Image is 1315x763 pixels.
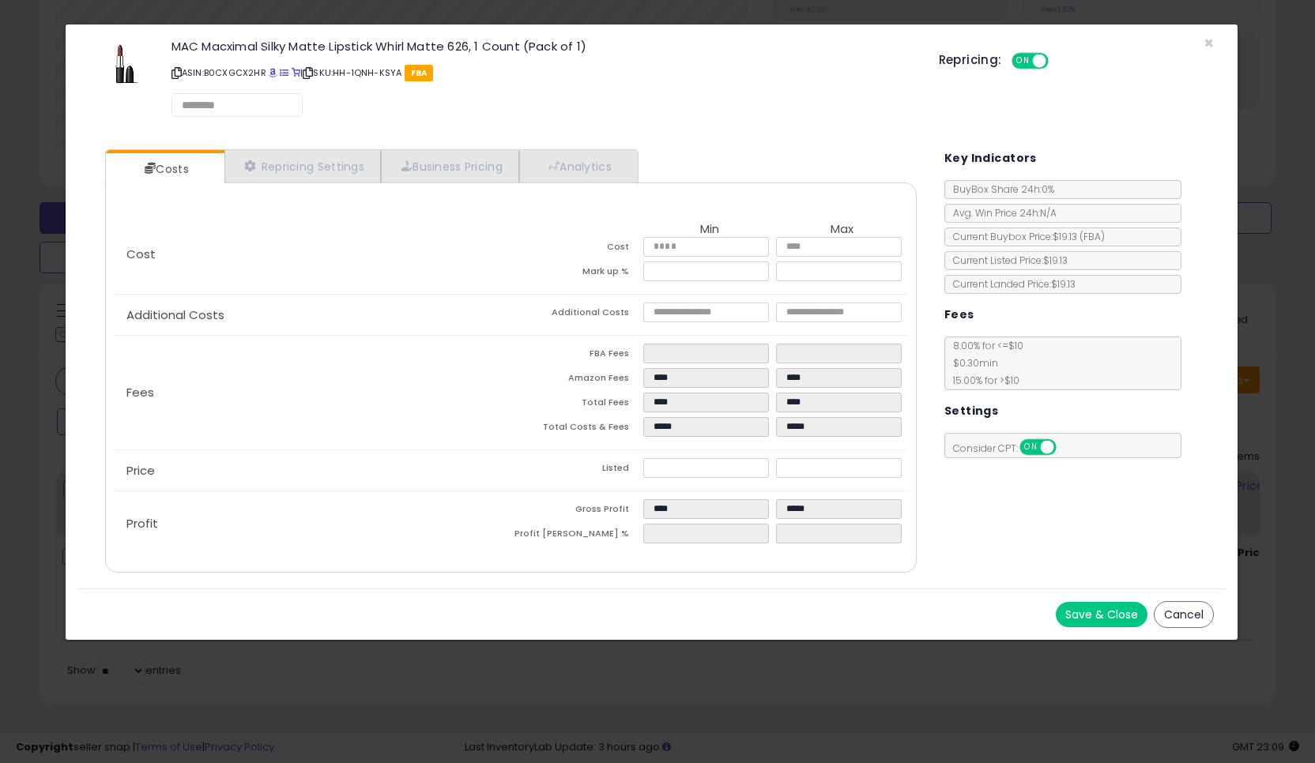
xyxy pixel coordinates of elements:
[511,524,643,548] td: Profit [PERSON_NAME] %
[944,148,1037,168] h5: Key Indicators
[945,442,1077,455] span: Consider CPT:
[944,305,974,325] h5: Fees
[945,277,1076,291] span: Current Landed Price: $19.13
[511,393,643,417] td: Total Fees
[511,417,643,442] td: Total Costs & Fees
[511,237,643,261] td: Cost
[1046,54,1071,68] span: OFF
[945,182,1054,196] span: BuyBox Share 24h: 0%
[1204,32,1214,54] span: ×
[1056,602,1147,627] button: Save & Close
[1053,441,1079,454] span: OFF
[511,458,643,483] td: Listed
[945,374,1019,387] span: 15.00 % for > $10
[945,339,1023,387] span: 8.00 % for <= $10
[1021,441,1041,454] span: ON
[114,386,511,399] p: Fees
[945,206,1057,220] span: Avg. Win Price 24h: N/A
[945,254,1068,267] span: Current Listed Price: $19.13
[945,230,1105,243] span: Current Buybox Price:
[511,368,643,393] td: Amazon Fees
[224,150,381,182] a: Repricing Settings
[939,54,1002,66] h5: Repricing:
[1154,601,1214,628] button: Cancel
[945,356,998,370] span: $0.30 min
[101,40,149,85] img: 31l3N3sn+NL._SL60_.jpg
[171,60,915,85] p: ASIN: B0CXGCX2HR | SKU: HH-1QNH-KSYA
[1013,54,1033,68] span: ON
[405,65,434,81] span: FBA
[519,150,636,182] a: Analytics
[1053,230,1105,243] span: $19.13
[1080,230,1105,243] span: ( FBA )
[511,499,643,524] td: Gross Profit
[114,248,511,261] p: Cost
[944,401,998,421] h5: Settings
[511,303,643,327] td: Additional Costs
[171,40,915,52] h3: MAC Macximal Silky Matte Lipstick Whirl Matte 626, 1 Count (Pack of 1)
[511,344,643,368] td: FBA Fees
[106,153,223,185] a: Costs
[511,261,643,286] td: Mark up %
[114,309,511,321] p: Additional Costs
[269,66,277,79] a: BuyBox page
[776,223,908,237] th: Max
[292,66,300,79] a: Your listing only
[643,223,775,237] th: Min
[381,150,519,182] a: Business Pricing
[114,464,511,477] p: Price
[280,66,288,79] a: All offer listings
[114,517,511,530] p: Profit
